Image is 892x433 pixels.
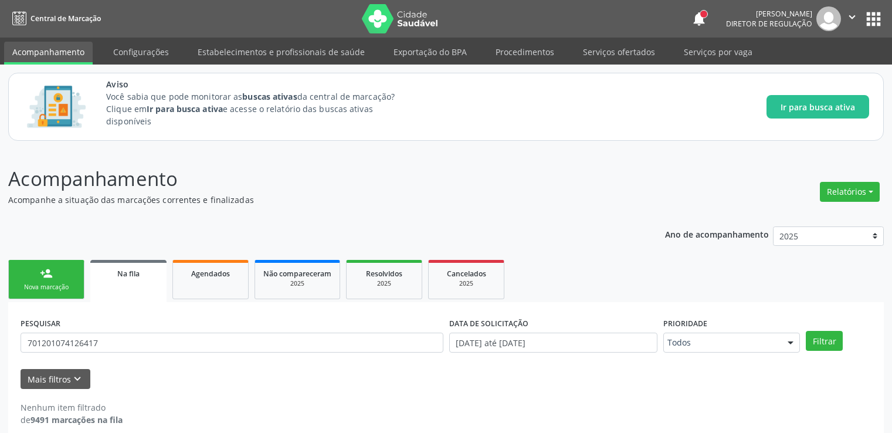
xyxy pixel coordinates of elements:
[117,269,140,279] span: Na fila
[189,42,373,62] a: Estabelecimentos e profissionais de saúde
[846,11,859,23] i: 
[21,333,443,353] input: Nome, CNS
[21,314,60,333] label: PESQUISAR
[4,42,93,65] a: Acompanhamento
[147,103,223,114] strong: Ir para busca ativa
[385,42,475,62] a: Exportação do BPA
[781,101,855,113] span: Ir para busca ativa
[366,269,402,279] span: Resolvidos
[806,331,843,351] button: Filtrar
[816,6,841,31] img: img
[191,269,230,279] span: Agendados
[665,226,769,241] p: Ano de acompanhamento
[263,279,331,288] div: 2025
[355,279,413,288] div: 2025
[766,95,869,119] button: Ir para busca ativa
[676,42,761,62] a: Serviços por vaga
[71,373,84,385] i: keyboard_arrow_down
[663,314,707,333] label: Prioridade
[841,6,863,31] button: 
[487,42,562,62] a: Procedimentos
[40,267,53,280] div: person_add
[8,194,621,206] p: Acompanhe a situação das marcações correntes e finalizadas
[21,401,123,414] div: Nenhum item filtrado
[30,13,101,23] span: Central de Marcação
[691,11,707,27] button: notifications
[575,42,663,62] a: Serviços ofertados
[667,337,776,349] span: Todos
[820,182,880,202] button: Relatórios
[23,80,90,133] img: Imagem de CalloutCard
[726,19,812,29] span: Diretor de regulação
[106,78,416,90] span: Aviso
[21,414,123,426] div: de
[863,9,884,29] button: apps
[106,90,416,127] p: Você sabia que pode monitorar as da central de marcação? Clique em e acesse o relatório das busca...
[105,42,177,62] a: Configurações
[449,333,657,353] input: Selecione um intervalo
[8,9,101,28] a: Central de Marcação
[8,164,621,194] p: Acompanhamento
[242,91,297,102] strong: buscas ativas
[726,9,812,19] div: [PERSON_NAME]
[30,414,123,425] strong: 9491 marcações na fila
[437,279,496,288] div: 2025
[17,283,76,292] div: Nova marcação
[263,269,331,279] span: Não compareceram
[447,269,486,279] span: Cancelados
[449,314,528,333] label: DATA DE SOLICITAÇÃO
[21,369,90,390] button: Mais filtroskeyboard_arrow_down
